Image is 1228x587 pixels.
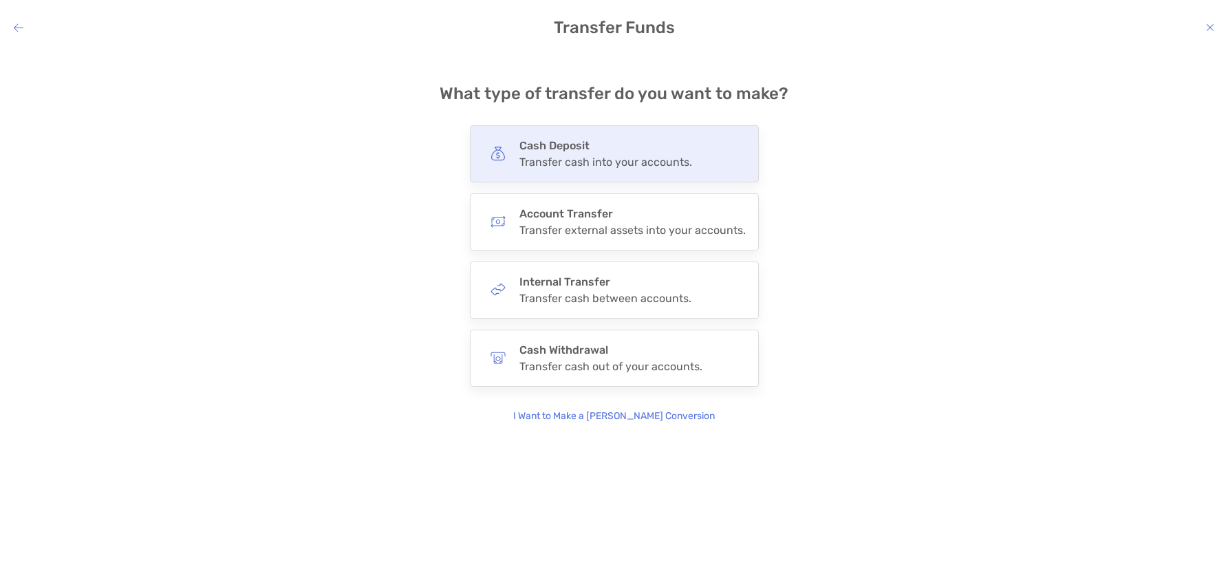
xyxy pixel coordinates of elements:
div: Transfer cash into your accounts. [519,156,692,169]
div: Transfer cash between accounts. [519,292,691,305]
img: button icon [491,282,506,297]
h4: Cash Deposit [519,139,692,152]
img: button icon [491,350,506,365]
h4: What type of transfer do you want to make? [440,84,788,103]
div: Transfer cash out of your accounts. [519,360,702,373]
h4: Account Transfer [519,207,746,220]
img: button icon [491,146,506,161]
h4: Internal Transfer [519,275,691,288]
img: button icon [491,214,506,229]
p: I Want to Make a [PERSON_NAME] Conversion [513,409,715,424]
div: Transfer external assets into your accounts. [519,224,746,237]
h4: Cash Withdrawal [519,343,702,356]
